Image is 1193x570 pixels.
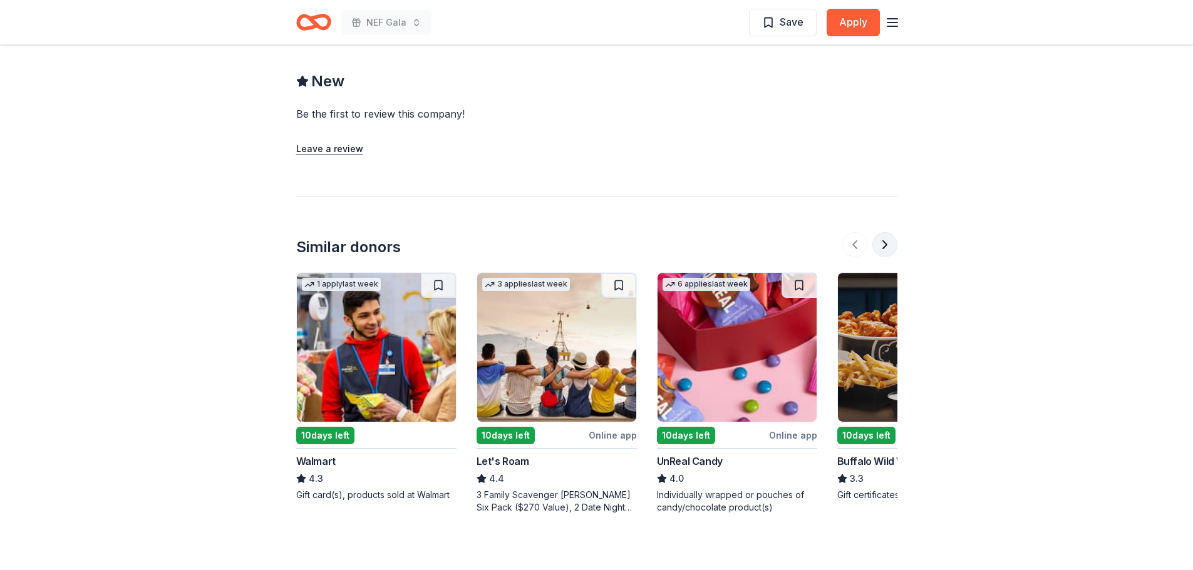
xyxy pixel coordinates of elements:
[489,471,504,486] span: 4.4
[311,71,344,91] span: New
[477,272,637,514] a: Image for Let's Roam3 applieslast week10days leftOnline appLet's Roam4.43 Family Scavenger [PERSO...
[477,489,637,514] div: 3 Family Scavenger [PERSON_NAME] Six Pack ($270 Value), 2 Date Night Scavenger [PERSON_NAME] Two ...
[296,106,617,121] div: Be the first to review this company!
[297,273,456,422] img: Image for Walmart
[827,9,880,36] button: Apply
[296,272,457,501] a: Image for Walmart1 applylast week10days leftWalmart4.3Gift card(s), products sold at Walmart
[477,427,535,444] div: 10 days left
[669,471,684,486] span: 4.0
[658,273,817,422] img: Image for UnReal Candy
[482,278,570,291] div: 3 applies last week
[366,15,406,30] span: NEF Gala
[837,454,926,469] div: Buffalo Wild Wings
[838,273,997,422] img: Image for Buffalo Wild Wings
[477,273,636,422] img: Image for Let's Roam
[657,454,723,469] div: UnReal Candy
[657,489,817,514] div: Individually wrapped or pouches of candy/chocolate product(s)
[296,454,336,469] div: Walmart
[663,278,750,291] div: 6 applies last week
[296,237,401,257] div: Similar donors
[589,427,637,443] div: Online app
[657,427,715,444] div: 10 days left
[302,278,381,291] div: 1 apply last week
[309,471,323,486] span: 4.3
[780,14,803,30] span: Save
[477,454,529,469] div: Let's Roam
[296,141,363,156] button: Leave a review
[769,427,817,443] div: Online app
[837,272,998,501] a: Image for Buffalo Wild Wings10days leftBuffalo Wild Wings3.3Gift certificates
[341,10,431,35] button: NEF Gala
[837,427,896,444] div: 10 days left
[657,272,817,514] a: Image for UnReal Candy6 applieslast week10days leftOnline appUnReal Candy4.0Individually wrapped ...
[837,489,998,501] div: Gift certificates
[850,471,864,486] span: 3.3
[296,427,354,444] div: 10 days left
[296,8,331,37] a: Home
[749,9,817,36] button: Save
[296,489,457,501] div: Gift card(s), products sold at Walmart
